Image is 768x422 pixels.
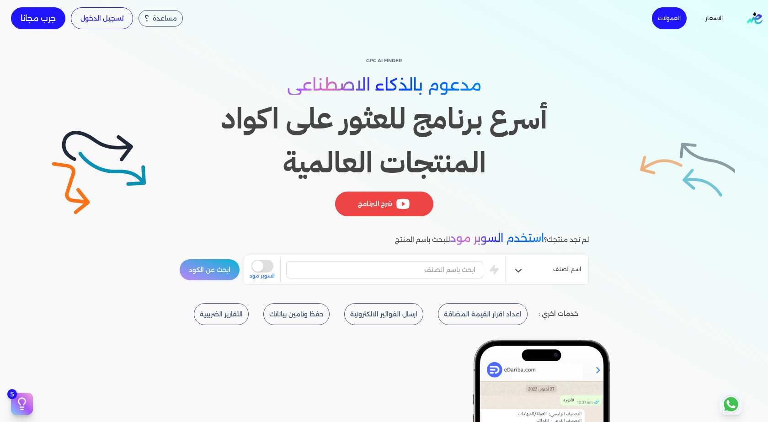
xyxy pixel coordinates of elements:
[153,15,177,21] span: مساعدة
[692,12,736,24] a: الاسعار
[263,303,330,325] button: حفظ وتامين بياناتك
[71,7,133,29] a: تسجيل الدخول
[194,303,249,325] button: التقارير الضريبية
[344,303,423,325] button: ارسال الفواتير الالكترونية
[139,10,183,27] div: مساعدة
[506,262,588,280] button: اسم الصنف
[652,7,687,29] a: العمولات
[7,389,17,399] span: 5
[395,232,589,246] p: لم تجد منتجك؟ للبحث باسم المنتج
[539,308,578,320] p: خدمات اخري :
[287,75,481,95] span: مدعوم بالذكاء الاصطناعي
[250,272,275,280] span: السوبر مود
[11,7,65,29] a: جرب مجانا
[553,265,581,276] span: اسم الصنف
[179,55,589,67] p: GPC AI Finder
[335,192,433,216] div: شرح البرنامج
[179,259,240,281] button: ابحث عن الكود
[450,231,544,245] span: استخدم السوبر مود
[286,261,483,278] input: ابحث باسم الصنف
[11,393,33,415] button: 5
[747,12,763,24] img: logo
[438,303,528,325] button: اعداد اقرار القيمة المضافة
[179,97,589,185] h1: أسرع برنامج للعثور على اكواد المنتجات العالمية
